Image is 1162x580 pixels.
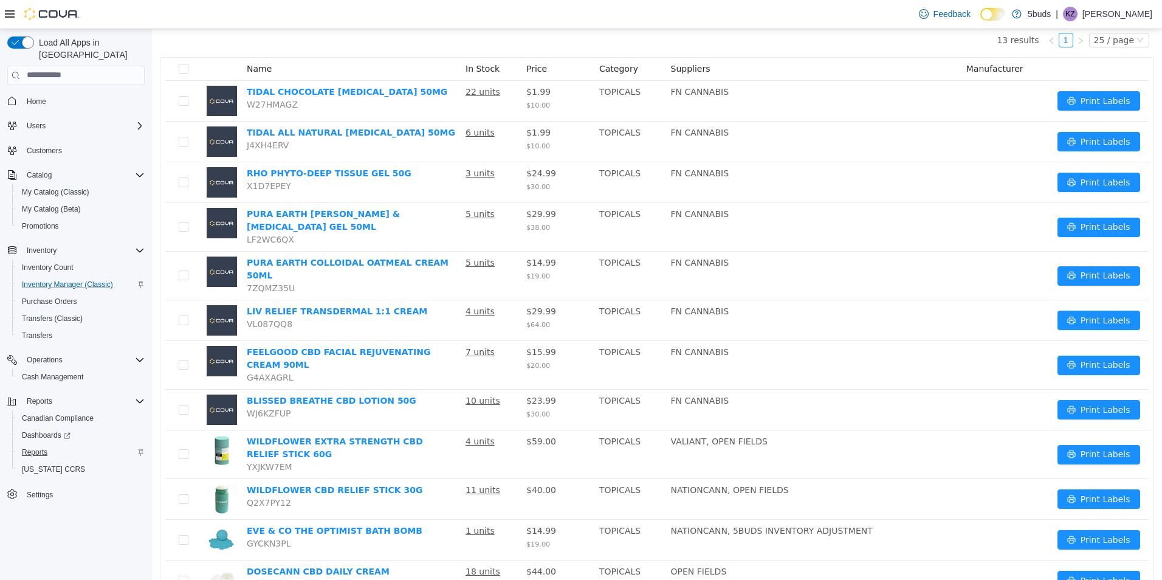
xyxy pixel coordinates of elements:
[95,139,260,149] a: RHO PHYTO-DEEP TISSUE GEL 50G
[1056,7,1058,21] p: |
[314,456,348,466] u: 11 units
[34,36,145,61] span: Load All Apps in [GEOGRAPHIC_DATA]
[374,292,398,300] span: $64.00
[12,259,150,276] button: Inventory Count
[22,297,77,306] span: Purchase Orders
[814,35,871,44] span: Manufacturer
[55,365,85,396] img: BLISSED BREATHE CBD LOTION 50G placeholder
[519,497,721,506] span: NATIONCANN, 5BUDS INVENTORY ADJUSTMENT
[95,509,139,519] span: GYCKN3PL
[17,277,145,292] span: Inventory Manager (Classic)
[95,497,270,506] a: EVE & CO THE OPTIMIST BATH BOMB
[22,372,83,382] span: Cash Management
[519,456,637,466] span: NATIONCANN, OPEN FIELDS
[17,445,145,460] span: Reports
[906,326,988,346] button: icon: printerPrint Labels
[24,8,79,20] img: Cova
[519,537,575,547] span: OPEN FIELDS
[12,201,150,218] button: My Catalog (Beta)
[442,531,514,572] td: TOPICALS
[55,536,85,567] img: DOSECANN CBD DAILY CREAM hero shot
[17,260,145,275] span: Inventory Count
[314,537,348,547] u: 18 units
[22,464,85,474] span: [US_STATE] CCRS
[17,445,52,460] a: Reports
[22,187,89,197] span: My Catalog (Classic)
[442,133,514,174] td: TOPICALS
[519,180,577,190] span: FN CANNABIS
[17,462,145,477] span: Washington CCRS
[442,92,514,133] td: TOPICALS
[374,333,398,340] span: $20.00
[519,98,577,108] span: FN CANNABIS
[914,2,975,26] a: Feedback
[17,185,94,199] a: My Catalog (Classic)
[27,396,52,406] span: Reports
[314,35,348,44] span: In Stock
[95,318,279,340] a: FEELGOOD CBD FACIAL REJUVENATING CREAM 90ML
[374,72,398,80] span: $10.00
[2,242,150,259] button: Inventory
[17,411,145,426] span: Canadian Compliance
[22,447,47,457] span: Reports
[22,168,145,182] span: Catalog
[374,195,398,202] span: $38.00
[22,204,81,214] span: My Catalog (Beta)
[906,103,988,122] button: icon: printerPrint Labels
[933,8,971,20] span: Feedback
[374,243,398,251] span: $19.00
[519,139,577,149] span: FN CANNABIS
[519,407,616,417] span: VALIANT, OPEN FIELDS
[22,413,94,423] span: Canadian Compliance
[17,185,145,199] span: My Catalog (Classic)
[95,344,142,353] span: G4AXAGRL
[12,427,150,444] a: Dashboards
[314,497,343,506] u: 1 units
[314,367,348,376] u: 10 units
[442,361,514,401] td: TOPICALS
[95,229,297,251] a: PURA EARTH COLLOIDAL OATMEAL CREAM 50ML
[22,280,113,289] span: Inventory Manager (Classic)
[17,370,145,384] span: Cash Management
[314,58,348,67] u: 22 units
[892,4,907,18] li: Previous Page
[519,318,577,328] span: FN CANNABIS
[22,486,145,502] span: Settings
[314,229,343,238] u: 5 units
[17,260,78,275] a: Inventory Count
[2,117,150,134] button: Users
[22,243,145,258] span: Inventory
[95,58,295,67] a: TIDAL CHOCOLATE [MEDICAL_DATA] 50MG
[1065,7,1074,21] span: KZ
[906,371,988,390] button: icon: printerPrint Labels
[22,394,57,409] button: Reports
[95,290,140,300] span: VL087QQ8
[22,143,145,158] span: Customers
[22,221,59,231] span: Promotions
[374,154,398,162] span: $30.00
[22,394,145,409] span: Reports
[1028,7,1051,21] p: 5buds
[442,491,514,531] td: TOPICALS
[314,318,343,328] u: 7 units
[2,393,150,410] button: Reports
[12,368,150,385] button: Cash Management
[374,318,404,328] span: $15.99
[22,94,51,109] a: Home
[374,511,398,519] span: $19.00
[442,450,514,491] td: TOPICALS
[906,542,988,561] button: icon: printerPrint Labels
[17,277,118,292] a: Inventory Manager (Classic)
[1063,7,1078,21] div: Keith Ziemann
[17,219,64,233] a: Promotions
[22,143,67,158] a: Customers
[95,367,264,376] a: BLISSED BREATHE CBD LOTION 50G
[27,97,46,106] span: Home
[95,550,139,560] span: VD8TAWBJ
[55,406,85,437] img: WILDFLOWER EXTRA STRENGTH CBD RELIEF STICK 60G hero shot
[17,311,88,326] a: Transfers (Classic)
[519,35,559,44] span: Suppliers
[374,367,404,376] span: $23.99
[896,8,903,15] i: icon: left
[95,379,139,389] span: WJ6KZFUP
